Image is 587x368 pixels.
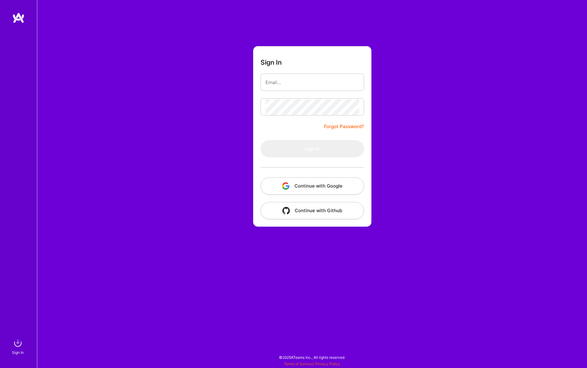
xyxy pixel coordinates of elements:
span: | [284,362,340,366]
a: sign inSign In [13,337,24,356]
a: Forgot Password? [324,123,364,130]
img: sign in [12,337,24,349]
a: Privacy Policy [315,362,340,366]
div: Sign In [12,349,24,356]
img: icon [282,207,290,214]
button: Continue with Google [261,177,364,195]
h3: Sign In [261,59,282,66]
a: Terms of Service [284,362,313,366]
input: Email... [265,75,359,90]
img: icon [282,182,289,190]
div: © 2025 ATeams Inc., All rights reserved. [37,350,587,365]
img: logo [12,12,25,23]
button: Sign In [261,140,364,157]
button: Continue with Github [261,202,364,219]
